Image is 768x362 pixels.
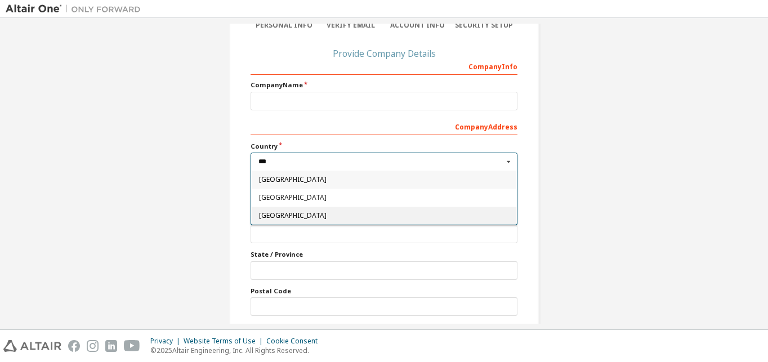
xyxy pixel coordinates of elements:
div: Provide Company Details [251,50,517,57]
div: Privacy [150,337,184,346]
p: © 2025 Altair Engineering, Inc. All Rights Reserved. [150,346,324,355]
div: Website Terms of Use [184,337,266,346]
div: Cookie Consent [266,337,324,346]
div: Security Setup [451,21,518,30]
img: Altair One [6,3,146,15]
div: Personal Info [251,21,318,30]
span: [GEOGRAPHIC_DATA] [259,212,510,219]
div: Account Info [384,21,451,30]
div: Company Address [251,117,517,135]
span: [GEOGRAPHIC_DATA] [259,194,510,201]
img: facebook.svg [68,340,80,352]
span: [GEOGRAPHIC_DATA] [259,176,510,183]
label: State / Province [251,250,517,259]
div: Company Info [251,57,517,75]
img: linkedin.svg [105,340,117,352]
div: Verify Email [318,21,385,30]
label: Country [251,142,517,151]
img: instagram.svg [87,340,99,352]
label: Company Name [251,81,517,90]
label: Postal Code [251,287,517,296]
img: altair_logo.svg [3,340,61,352]
img: youtube.svg [124,340,140,352]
